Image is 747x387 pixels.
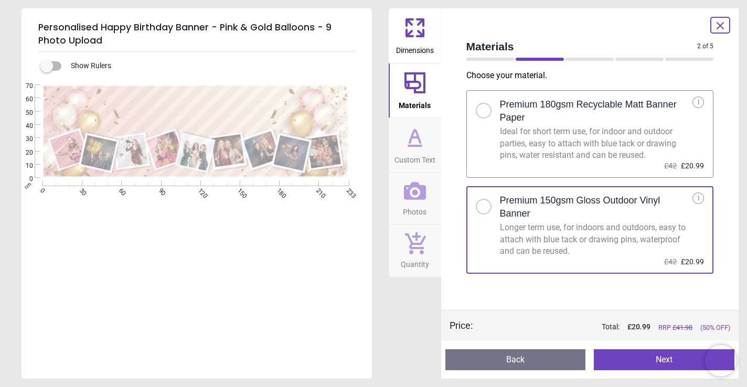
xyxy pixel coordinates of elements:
[664,257,677,266] span: £42
[13,109,33,117] span: 50
[700,323,730,332] span: (50% OFF)
[399,95,431,111] span: Materials
[466,39,698,54] span: Materials
[403,202,426,218] span: Photos
[632,322,650,331] span: 20.99
[500,222,693,257] div: Longer term use, for indoors and outdoors, easy to attach with blue tack or drawing pins, waterpr...
[389,63,441,118] button: Materials
[664,162,677,170] span: £42
[38,17,355,51] h5: Personalised Happy Birthday Banner - Pink & Gold Balloons - 9 Photo Upload
[450,319,473,332] div: Price :
[488,322,731,332] div: Total:
[466,70,722,81] p: Choose your material .
[389,118,441,173] button: Custom Text
[13,82,33,91] span: 70
[396,40,434,56] span: Dimensions
[13,175,33,184] span: 0
[692,192,704,204] div: i
[594,349,734,370] button: Next
[500,194,693,220] h2: Premium 150gsm Gloss Outdoor Vinyl Banner
[13,148,33,157] span: 20
[445,349,586,370] button: Back
[13,122,33,131] span: 40
[681,162,704,170] span: £20.99
[13,95,33,104] span: 60
[692,96,704,108] div: i
[658,323,692,332] span: RRP
[389,224,441,277] button: Quantity
[401,254,429,270] span: Quantity
[47,60,372,72] div: Show Rulers
[500,126,693,161] div: Ideal for short term use, for indoor and outdoor parties, easy to attach with blue tack or drawin...
[389,173,441,224] button: Photos
[394,150,435,166] span: Custom Text
[627,322,650,332] span: £
[389,8,441,63] button: Dimensions
[13,135,33,144] span: 30
[697,42,713,51] span: 2 of 5
[13,162,33,170] span: 10
[681,257,704,266] span: £20.99
[673,324,692,331] span: £ 41.98
[500,98,693,124] h2: Premium 180gsm Recyclable Matt Banner Paper
[705,345,737,377] iframe: Brevo live chat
